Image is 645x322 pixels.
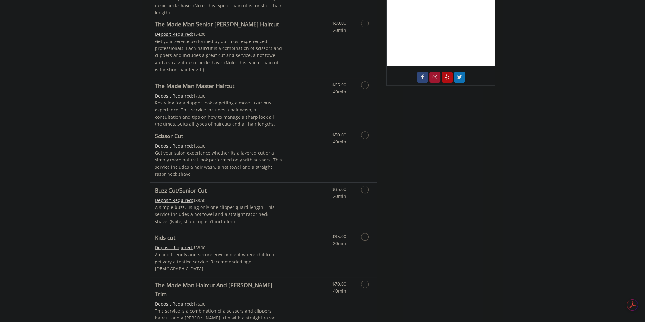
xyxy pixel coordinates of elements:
[333,288,346,294] span: 40min
[155,31,193,37] span: This service needs some Advance to be paid before we block your appointment
[155,281,282,298] b: The Made Man Haircut And [PERSON_NAME] Trim
[155,31,282,38] div: $54.00
[155,197,193,203] span: This service needs some Advance to be paid before we block your appointment
[155,197,282,204] div: $38.50
[333,240,346,246] span: 20min
[332,233,346,239] span: $35.00
[332,20,346,26] span: $50.00
[155,301,193,307] span: This service needs some Advance to be paid before we block your appointment
[155,20,279,28] b: The Made Man Senior [PERSON_NAME] Haircut
[155,143,193,149] span: This service needs some Advance to be paid before we block your appointment
[332,82,346,88] span: $65.00
[155,186,207,195] b: Buzz Cut/Senior Cut
[333,27,346,33] span: 20min
[333,193,346,199] span: 20min
[155,100,275,127] span: Restyling for a dapper look or getting a more luxurious experience. This service includes a hair ...
[332,186,346,192] span: $35.00
[155,92,282,99] div: $70.00
[155,93,193,99] span: This service needs some Advance to be paid before we block your appointment
[332,281,346,287] span: $70.00
[155,233,175,242] b: Kids cut
[155,81,234,90] b: The Made Man Master Haircut
[155,149,282,178] p: Get your salon experience whether its a layered cut or a simply more natural look performed only ...
[333,139,346,145] span: 40min
[155,251,282,272] p: A child friendly and secure environment where children get very attentive service. Recommended ag...
[155,38,282,73] p: Get your service performed by our most experienced professionals. Each haircut is a combination o...
[155,244,282,251] div: $38.00
[155,204,282,225] p: A simple buzz, using only one clipper guard length. This service includes a hot towel and a strai...
[332,132,346,138] span: $50.00
[155,300,282,307] div: $75.00
[155,142,282,149] div: $55.00
[155,244,193,250] span: This service needs some Advance to be paid before we block your appointment
[155,131,183,140] b: Scissor Cut
[333,89,346,95] span: 40min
